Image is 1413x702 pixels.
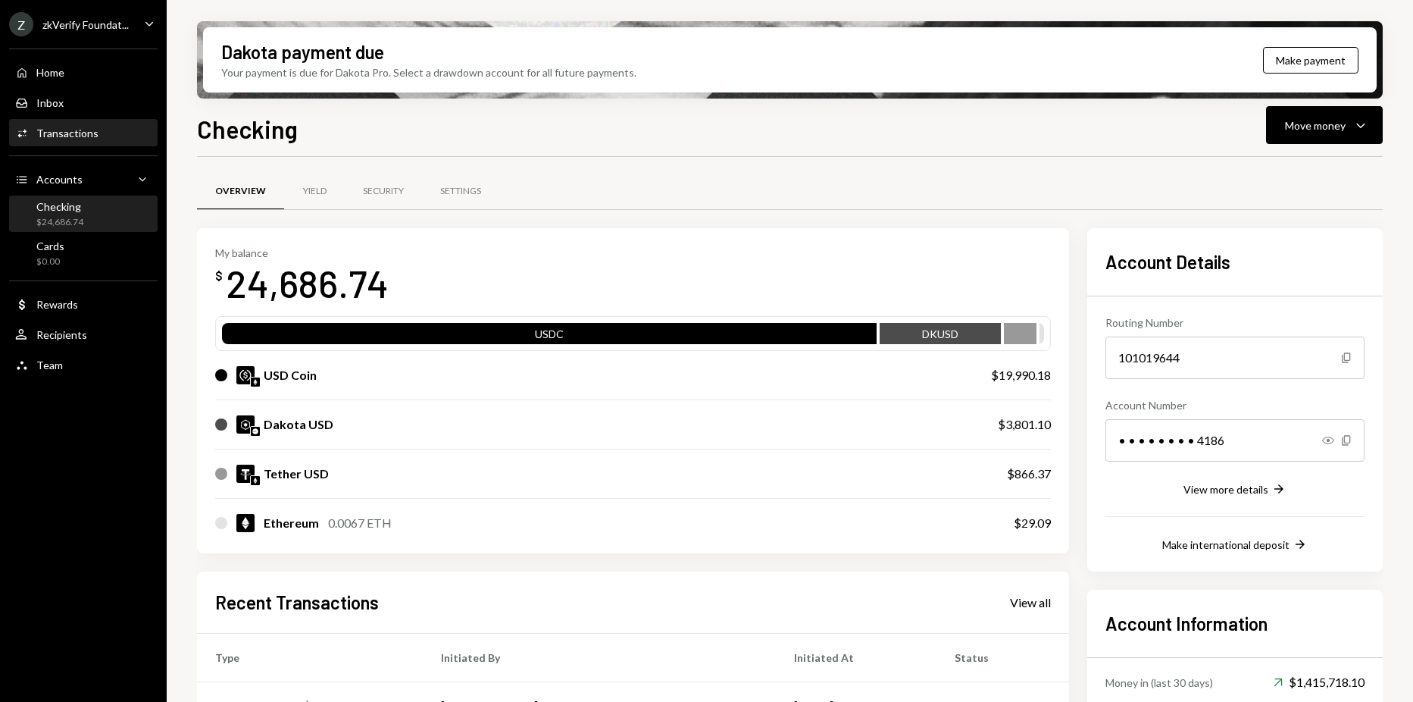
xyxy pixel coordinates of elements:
[36,127,98,139] div: Transactions
[264,366,317,384] div: USD Coin
[1263,47,1358,74] button: Make payment
[9,290,158,318] a: Rewards
[221,39,384,64] div: Dakota payment due
[251,476,260,485] img: ethereum-mainnet
[1007,465,1051,483] div: $866.37
[303,185,327,198] div: Yield
[264,514,319,532] div: Ethereum
[36,328,87,341] div: Recipients
[42,18,129,31] div: zkVerify Foundat...
[9,321,158,348] a: Recipients
[222,326,877,347] div: USDC
[422,172,499,211] a: Settings
[215,246,389,259] div: My balance
[1105,249,1365,274] h2: Account Details
[251,427,260,436] img: base-mainnet
[197,114,298,144] h1: Checking
[1105,611,1365,636] h2: Account Information
[36,200,83,213] div: Checking
[1105,397,1365,413] div: Account Number
[36,298,78,311] div: Rewards
[236,415,255,434] img: DKUSD
[264,465,329,483] div: Tether USD
[1274,673,1365,691] div: $1,415,718.10
[197,172,284,211] a: Overview
[776,633,936,682] th: Initiated At
[9,235,158,271] a: Cards$0.00
[423,633,777,682] th: Initiated By
[936,633,1069,682] th: Status
[197,633,423,682] th: Type
[36,255,64,268] div: $0.00
[1105,315,1365,331] div: Routing Number
[880,326,1001,347] div: DKUSD
[9,12,33,36] div: Z
[251,378,260,387] img: ethereum-mainnet
[236,366,255,384] img: USDC
[36,216,83,229] div: $24,686.74
[236,514,255,532] img: ETH
[440,185,481,198] div: Settings
[1010,595,1051,610] div: View all
[36,359,63,371] div: Team
[226,259,389,307] div: 24,686.74
[1105,419,1365,462] div: • • • • • • • • 4186
[9,165,158,193] a: Accounts
[998,415,1051,434] div: $3,801.10
[9,119,158,146] a: Transactions
[1010,594,1051,610] a: View all
[1105,675,1213,691] div: Money in (last 30 days)
[215,185,266,198] div: Overview
[36,173,83,186] div: Accounts
[284,172,345,211] a: Yield
[36,96,64,109] div: Inbox
[1183,481,1286,498] button: View more details
[363,185,404,198] div: Security
[221,64,636,80] div: Your payment is due for Dakota Pro. Select a drawdown account for all future payments.
[36,240,64,252] div: Cards
[1285,118,1346,133] div: Move money
[36,66,64,79] div: Home
[236,465,255,483] img: USDT
[1014,514,1051,532] div: $29.09
[991,366,1051,384] div: $19,990.18
[1266,106,1383,144] button: Move money
[1162,538,1290,551] div: Make international deposit
[328,514,392,532] div: 0.0067 ETH
[264,415,333,434] div: Dakota USD
[1183,483,1268,496] div: View more details
[9,351,158,378] a: Team
[345,172,422,211] a: Security
[215,268,223,284] div: $
[9,196,158,232] a: Checking$24,686.74
[1105,337,1365,379] div: 101019644
[215,590,379,615] h2: Recent Transactions
[1162,537,1308,553] button: Make international deposit
[9,58,158,86] a: Home
[9,89,158,116] a: Inbox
